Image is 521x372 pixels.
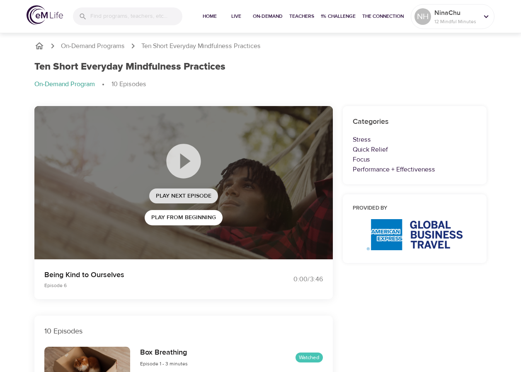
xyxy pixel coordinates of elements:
[353,116,477,128] h6: Categories
[253,12,283,21] span: On-Demand
[44,269,251,280] p: Being Kind to Ourselves
[353,145,477,155] p: Quick Relief
[151,213,216,223] span: Play from beginning
[353,204,477,213] h6: Provided by
[321,12,356,21] span: 1% Challenge
[296,354,323,362] span: Watched
[226,12,246,21] span: Live
[34,80,95,89] p: On-Demand Program
[367,219,463,250] img: AmEx%20GBT%20logo.png
[289,12,314,21] span: Teachers
[434,18,478,25] p: 12 Mindful Minutes
[353,155,477,164] p: Focus
[149,188,218,204] button: Play Next Episode
[362,12,404,21] span: The Connection
[34,80,487,89] nav: breadcrumb
[44,282,251,289] p: Episode 6
[353,164,477,174] p: Performance + Effectiveness
[140,360,188,367] span: Episode 1 - 3 minutes
[34,41,487,51] nav: breadcrumb
[200,12,220,21] span: Home
[261,275,323,284] div: 0:00 / 3:46
[44,326,323,337] p: 10 Episodes
[27,5,63,25] img: logo
[111,80,146,89] p: 10 Episodes
[61,41,125,51] a: On-Demand Programs
[141,41,261,51] p: Ten Short Everyday Mindfulness Practices
[140,347,188,359] h6: Box Breathing
[414,8,431,25] div: NH
[145,210,223,225] button: Play from beginning
[434,8,478,18] p: NinaChu
[156,191,211,201] span: Play Next Episode
[353,135,477,145] p: Stress
[90,7,182,25] input: Find programs, teachers, etc...
[34,61,225,73] h1: Ten Short Everyday Mindfulness Practices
